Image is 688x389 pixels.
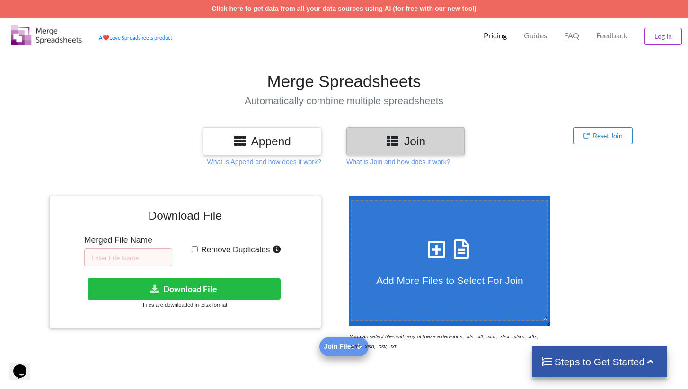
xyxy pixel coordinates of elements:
span: Add More Files to Select For Join [376,275,523,286]
button: Reset Join [573,127,633,144]
button: Download File [88,278,281,300]
a: Click here to get data from all your data sources using AI (for free with our new tool) [212,5,476,12]
h3: Join [353,134,458,148]
p: FAQ [564,31,579,41]
span: Feedback [596,32,627,39]
img: Logo.png [11,25,82,45]
p: What is Append and how does it work? [207,157,321,167]
h4: Steps to Get Started [541,356,658,368]
span: heart [103,35,109,41]
h5: Merged File Name [84,235,172,245]
i: You can select files with any of these extensions: .xls, .xlt, .xlm, .xlsx, .xlsm, .xltx, .xltm, ... [349,334,538,349]
p: What is Join and how does it work? [346,157,450,167]
a: AheartLove Spreadsheets product [99,35,172,41]
h3: Append [210,134,314,148]
input: Enter File Name [84,248,172,266]
iframe: chat widget [9,351,40,380]
small: Files are downloaded in .xlsx format [143,302,227,308]
p: Guides [524,31,547,41]
button: Log In [644,28,682,45]
h3: Download File [56,203,314,232]
span: Remove Duplicates [198,245,270,254]
p: Pricing [484,31,507,41]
